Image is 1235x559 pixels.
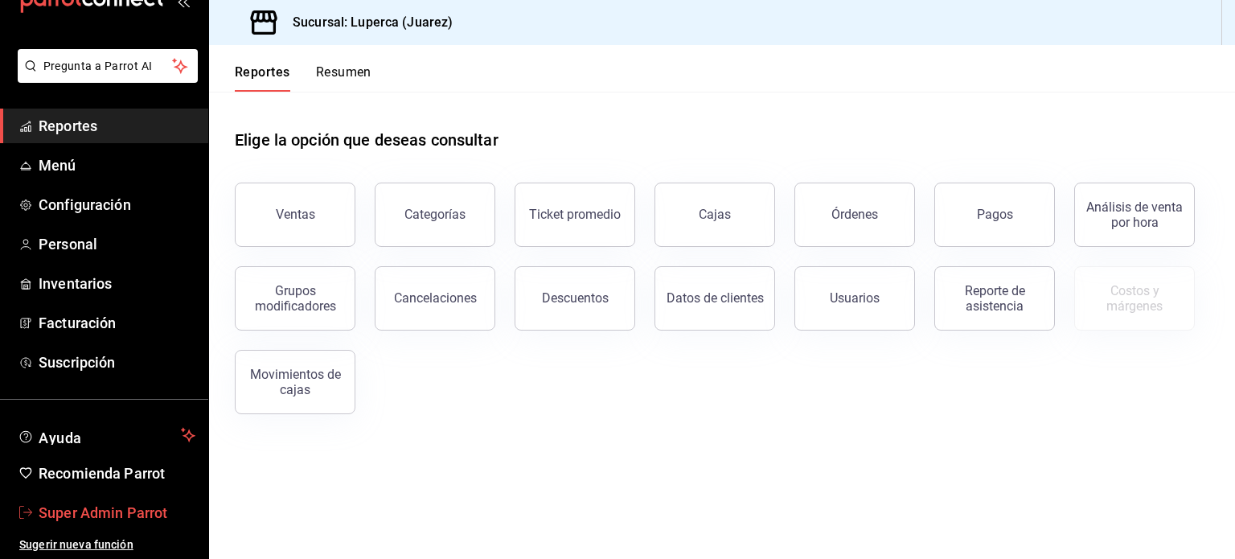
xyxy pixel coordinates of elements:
[235,64,371,92] div: navigation tabs
[245,367,345,397] div: Movimientos de cajas
[404,207,466,222] div: Categorías
[39,194,195,216] span: Configuración
[831,207,878,222] div: Órdenes
[394,290,477,306] div: Cancelaciones
[39,425,174,445] span: Ayuda
[1085,199,1184,230] div: Análisis de venta por hora
[18,49,198,83] button: Pregunta a Parrot AI
[11,69,198,86] a: Pregunta a Parrot AI
[39,462,195,484] span: Recomienda Parrot
[977,207,1013,222] div: Pagos
[19,536,195,553] span: Sugerir nueva función
[245,283,345,314] div: Grupos modificadores
[235,183,355,247] button: Ventas
[654,266,775,331] button: Datos de clientes
[39,273,195,294] span: Inventarios
[375,266,495,331] button: Cancelaciones
[235,128,499,152] h1: Elige la opción que deseas consultar
[699,207,731,222] div: Cajas
[529,207,621,222] div: Ticket promedio
[1074,266,1195,331] button: Contrata inventarios para ver este reporte
[39,351,195,373] span: Suscripción
[235,266,355,331] button: Grupos modificadores
[515,183,635,247] button: Ticket promedio
[39,233,195,255] span: Personal
[934,266,1055,331] button: Reporte de asistencia
[39,154,195,176] span: Menú
[934,183,1055,247] button: Pagos
[1074,183,1195,247] button: Análisis de venta por hora
[276,207,315,222] div: Ventas
[654,183,775,247] button: Cajas
[280,13,453,32] h3: Sucursal: Luperca (Juarez)
[794,183,915,247] button: Órdenes
[542,290,609,306] div: Descuentos
[945,283,1044,314] div: Reporte de asistencia
[515,266,635,331] button: Descuentos
[39,312,195,334] span: Facturación
[43,58,173,75] span: Pregunta a Parrot AI
[39,115,195,137] span: Reportes
[375,183,495,247] button: Categorías
[1085,283,1184,314] div: Costos y márgenes
[39,502,195,524] span: Super Admin Parrot
[235,350,355,414] button: Movimientos de cajas
[316,64,371,92] button: Resumen
[794,266,915,331] button: Usuarios
[667,290,764,306] div: Datos de clientes
[830,290,880,306] div: Usuarios
[235,64,290,92] button: Reportes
